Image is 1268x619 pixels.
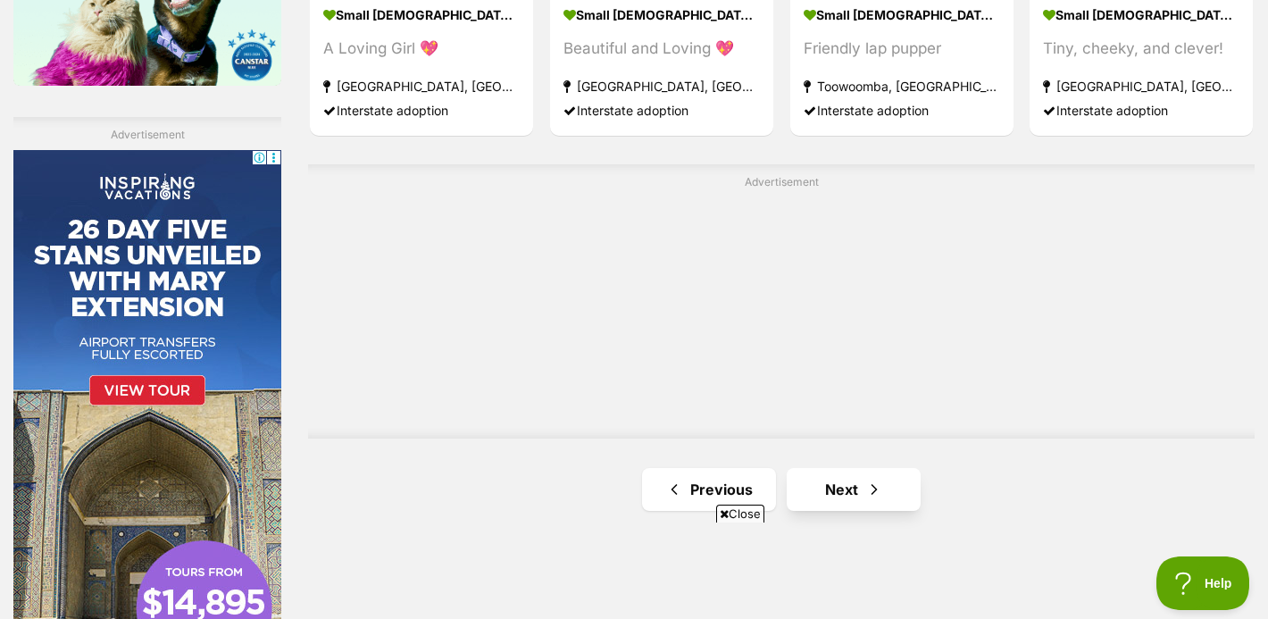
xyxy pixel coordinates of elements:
[308,468,1255,511] nav: Pagination
[309,530,959,610] iframe: Advertisement
[563,98,760,122] div: Interstate adoption
[308,164,1255,439] div: Advertisement
[1043,37,1239,61] div: Tiny, cheeky, and clever!
[323,37,520,61] div: A Loving Girl 💖
[1043,2,1239,28] strong: small [DEMOGRAPHIC_DATA] Dog
[804,37,1000,61] div: Friendly lap pupper
[804,74,1000,98] strong: Toowoomba, [GEOGRAPHIC_DATA]
[323,2,520,28] strong: small [DEMOGRAPHIC_DATA] Dog
[323,74,520,98] strong: [GEOGRAPHIC_DATA], [GEOGRAPHIC_DATA]
[804,2,1000,28] strong: small [DEMOGRAPHIC_DATA] Dog
[642,468,776,511] a: Previous page
[563,2,760,28] strong: small [DEMOGRAPHIC_DATA] Dog
[563,74,760,98] strong: [GEOGRAPHIC_DATA], [GEOGRAPHIC_DATA]
[716,505,764,523] span: Close
[323,98,520,122] div: Interstate adoption
[348,197,1214,421] iframe: Advertisement
[563,37,760,61] div: Beautiful and Loving 💖
[1156,556,1250,610] iframe: Help Scout Beacon - Open
[1043,98,1239,122] div: Interstate adoption
[804,98,1000,122] div: Interstate adoption
[1043,74,1239,98] strong: [GEOGRAPHIC_DATA], [GEOGRAPHIC_DATA]
[787,468,921,511] a: Next page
